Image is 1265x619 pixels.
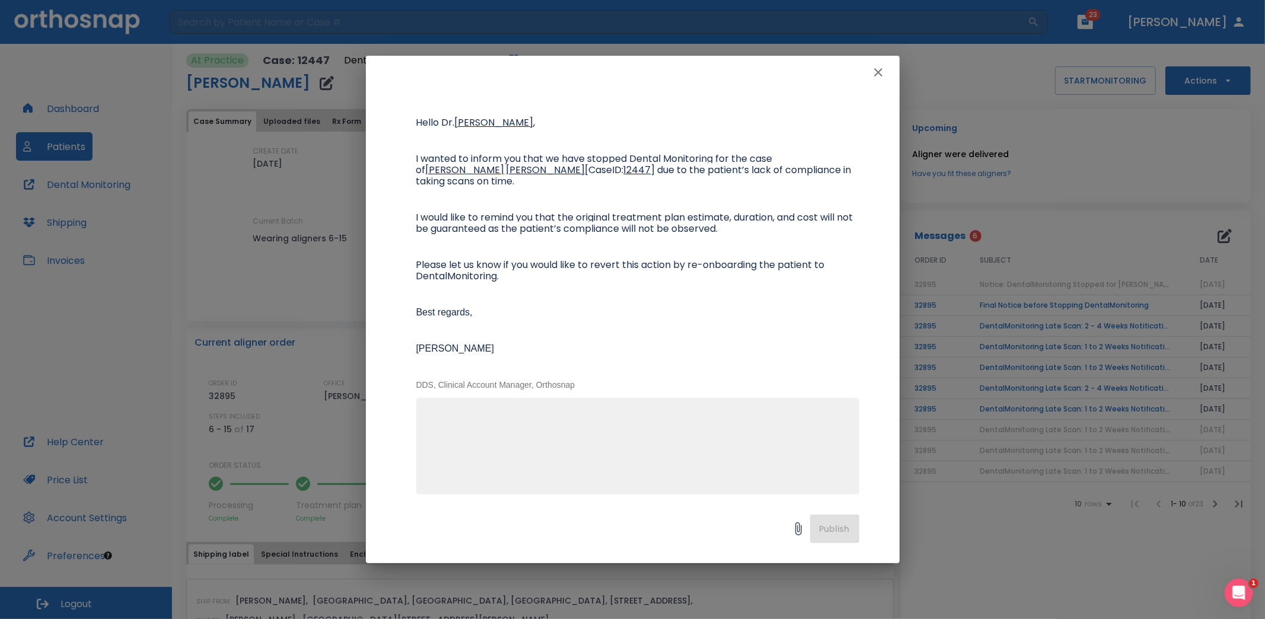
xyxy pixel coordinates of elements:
span: ] due to the patient’s lack of compliance in taking scans on time. [416,163,854,188]
a: 12447 [624,165,651,176]
span: 12447 [624,163,651,177]
span: 1 [1249,579,1258,588]
a: [PERSON_NAME] [426,165,505,176]
span: Best regards, [416,307,473,317]
span: [CaseID: [585,163,624,177]
span: [PERSON_NAME] [416,343,495,353]
span: , [534,116,536,129]
span: Please let us know if you would like to revert this action by re-onboarding the patient to Dental... [416,258,827,283]
a: [PERSON_NAME] [506,165,585,176]
span: [PERSON_NAME] [455,116,534,129]
span: I wanted to inform you that we have stopped Dental Monitoring for the case of [416,152,775,177]
span: [PERSON_NAME] [426,163,505,177]
span: [PERSON_NAME] [506,163,585,177]
span: DDS, Clinical Account Manager, Orthosnap [416,380,575,390]
span: I would like to remind you that the original treatment plan estimate, duration, and cost will not... [416,210,856,235]
span: Hello Dr. [416,116,455,129]
a: [PERSON_NAME] [455,118,534,128]
iframe: Intercom live chat [1225,579,1253,607]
